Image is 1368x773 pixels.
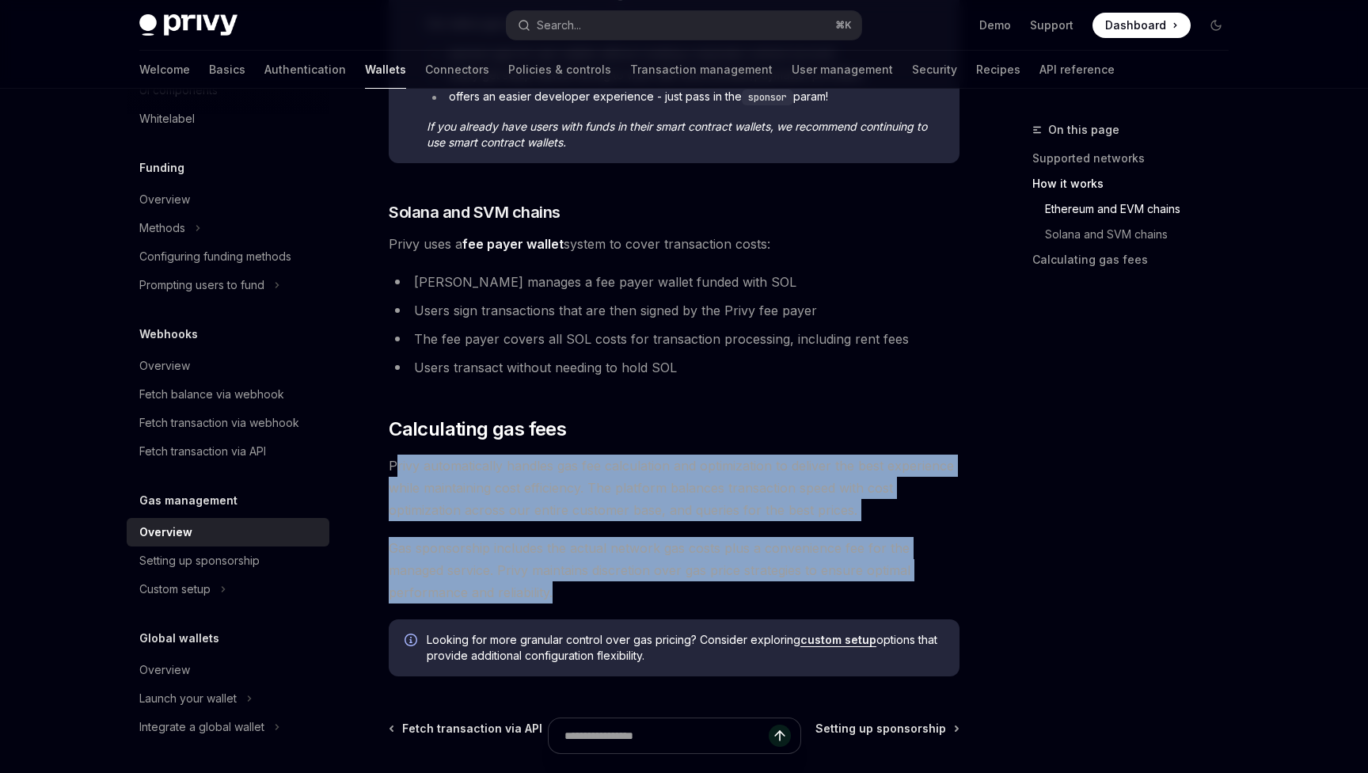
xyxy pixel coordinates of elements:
a: Basics [209,51,245,89]
li: Users transact without needing to hold SOL [389,356,959,379]
div: Integrate a global wallet [139,718,264,737]
input: Ask a question... [564,718,769,753]
a: Welcome [139,51,190,89]
div: Overview [139,356,190,375]
button: Toggle Custom setup section [127,575,329,604]
div: Overview [139,661,190,680]
li: Users sign transactions that are then signed by the Privy fee payer [389,299,959,322]
a: Support [1030,17,1073,33]
a: Fetch balance via webhook [127,380,329,409]
button: Toggle dark mode [1203,13,1229,38]
a: Solana and SVM chains [1032,222,1241,247]
a: Authentication [264,51,346,89]
code: sponsor [742,89,793,105]
button: Send message [769,725,791,747]
a: Configuring funding methods [127,242,329,271]
a: Whitelabel [127,105,329,133]
a: Overview [127,352,329,380]
button: Toggle Launch your wallet section [127,684,329,713]
span: Privy uses a system to cover transaction costs: [389,233,959,255]
h5: Funding [139,158,184,177]
img: dark logo [139,14,237,36]
a: Demo [979,17,1011,33]
a: custom setup [800,633,876,647]
h5: Gas management [139,491,237,510]
a: How it works [1032,171,1241,196]
div: Methods [139,219,185,238]
span: ⌘ K [835,19,852,32]
span: Dashboard [1105,17,1166,33]
svg: Info [405,634,420,649]
button: Toggle Methods section [127,214,329,242]
a: Overview [127,656,329,684]
li: [PERSON_NAME] manages a fee payer wallet funded with SOL [389,271,959,293]
strong: fee payer wallet [462,236,564,252]
div: Launch your wallet [139,689,237,708]
div: Overview [139,523,192,542]
div: Fetch transaction via API [139,442,266,461]
a: Overview [127,185,329,214]
div: Fetch transaction via webhook [139,413,299,432]
a: Overview [127,518,329,546]
a: Fetch transaction via API [127,437,329,466]
span: Gas sponsorship includes the actual network gas costs plus a convenience fee for the managed serv... [389,537,959,604]
div: Whitelabel [139,109,195,128]
div: Setting up sponsorship [139,551,260,570]
a: Connectors [425,51,489,89]
li: offers an easier developer experience - just pass in the param! [427,89,944,105]
div: Fetch balance via webhook [139,385,284,404]
div: Configuring funding methods [139,247,291,266]
a: Recipes [976,51,1020,89]
h5: Webhooks [139,325,198,344]
a: Setting up sponsorship [127,546,329,575]
a: Calculating gas fees [1032,247,1241,272]
span: On this page [1048,120,1119,139]
span: Privy automatically handles gas fee calculation and optimization to deliver the best experience w... [389,455,959,521]
em: If you already have users with funds in their smart contract wallets, we recommend continuing to ... [427,120,927,149]
button: Toggle Prompting users to fund section [127,271,329,299]
a: Wallets [365,51,406,89]
button: Open search [507,11,861,40]
span: Looking for more granular control over gas pricing? Consider exploring options that provide addit... [427,632,944,664]
li: The fee payer covers all SOL costs for transaction processing, including rent fees [389,328,959,350]
div: Overview [139,190,190,209]
a: Ethereum and EVM chains [1032,196,1241,222]
span: Solana and SVM chains [389,201,560,223]
div: Search... [537,16,581,35]
div: Prompting users to fund [139,276,264,295]
a: Supported networks [1032,146,1241,171]
a: Fetch transaction via webhook [127,409,329,437]
button: Toggle Integrate a global wallet section [127,713,329,741]
a: Security [912,51,957,89]
h5: Global wallets [139,629,219,648]
div: Custom setup [139,580,211,599]
span: Calculating gas fees [389,417,566,442]
a: Transaction management [630,51,773,89]
a: User management [792,51,893,89]
a: API reference [1039,51,1115,89]
a: Dashboard [1092,13,1191,38]
a: Policies & controls [508,51,611,89]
